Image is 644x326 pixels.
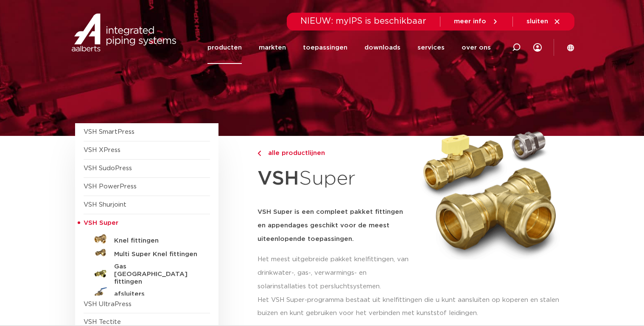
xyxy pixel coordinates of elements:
img: chevron-right.svg [258,151,261,156]
a: meer info [454,18,499,25]
h5: Multi Super Knel fittingen [114,251,198,258]
strong: VSH [258,169,299,188]
span: VSH Super [84,220,118,226]
a: alle productlijnen [258,148,411,158]
h5: VSH Super is een compleet pakket fittingen en appendages geschikt voor de meest uiteenlopende toe... [258,205,411,246]
a: Gas [GEOGRAPHIC_DATA] fittingen [84,260,210,286]
a: VSH XPress [84,147,120,153]
span: alle productlijnen [263,150,325,156]
nav: Menu [207,31,491,64]
a: over ons [462,31,491,64]
h5: afsluiters [114,290,198,298]
h5: Gas [GEOGRAPHIC_DATA] fittingen [114,263,198,286]
a: toepassingen [303,31,347,64]
a: markten [259,31,286,64]
a: downloads [364,31,400,64]
a: VSH SmartPress [84,129,134,135]
a: VSH Tectite [84,319,121,325]
a: VSH PowerPress [84,183,137,190]
a: Multi Super Knel fittingen [84,246,210,260]
a: VSH UltraPress [84,301,132,307]
a: sluiten [526,18,561,25]
a: producten [207,31,242,64]
a: VSH SudoPress [84,165,132,171]
a: VSH Shurjoint [84,202,126,208]
span: NIEUW: myIPS is beschikbaar [300,17,426,25]
h5: Knel fittingen [114,237,198,245]
h1: Super [258,163,411,195]
span: sluiten [526,18,548,25]
p: Het meest uitgebreide pakket knelfittingen, van drinkwater-, gas-, verwarmings- en solarinstallat... [258,253,411,293]
a: services [417,31,445,64]
span: meer info [454,18,486,25]
a: afsluiters [84,286,210,299]
p: Het VSH Super-programma bestaat uit knelfittingen die u kunt aansluiten op koperen en stalen buiz... [258,293,569,320]
a: Knel fittingen [84,232,210,246]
